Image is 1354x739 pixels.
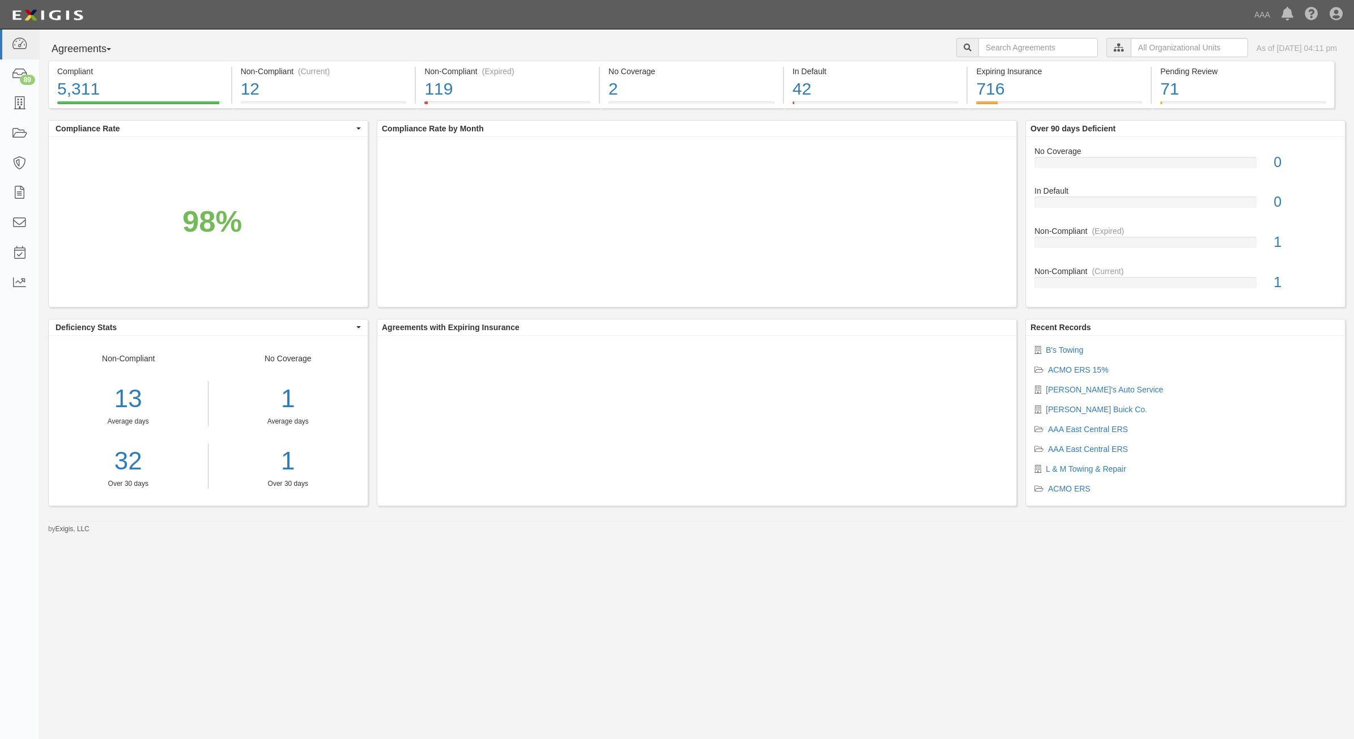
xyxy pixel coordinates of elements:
div: As of [DATE] 04:11 pm [1257,42,1337,54]
button: Deficiency Stats [49,319,368,335]
b: Recent Records [1031,323,1091,332]
div: No Coverage [608,66,774,77]
div: 2 [608,77,774,101]
div: Non-Compliant (Current) [241,66,407,77]
a: Non-Compliant(Expired)119 [416,101,599,110]
div: Over 30 days [217,479,360,489]
a: L & M Towing & Repair [1046,464,1126,473]
div: 119 [424,77,590,101]
a: [PERSON_NAME] Buick Co. [1046,405,1147,414]
a: AAA East Central ERS [1048,425,1128,434]
div: (Expired) [482,66,514,77]
div: In Default [793,66,959,77]
div: Average days [217,417,360,426]
div: 0 [1265,192,1345,212]
div: 1 [1265,232,1345,253]
a: Compliant5,311 [48,101,231,110]
small: by [48,524,90,534]
a: [PERSON_NAME]'s Auto Service [1046,385,1163,394]
div: (Current) [1092,266,1123,277]
b: Agreements with Expiring Insurance [382,323,520,332]
a: AAA East Central ERS [1048,445,1128,454]
div: 89 [20,75,35,85]
button: Compliance Rate [49,121,368,136]
div: Compliant [57,66,223,77]
div: 98% [182,200,242,242]
div: Average days [49,417,208,426]
a: AAA [1249,3,1276,26]
div: 0 [1265,152,1345,173]
a: B's Towing [1046,345,1083,354]
input: All Organizational Units [1131,38,1248,57]
a: ACMO ERS [1048,484,1091,493]
div: (Expired) [1092,225,1124,237]
div: Non-Compliant [1026,266,1345,277]
span: Compliance Rate [56,123,354,134]
a: No Coverage2 [600,101,783,110]
div: Pending Review [1160,66,1326,77]
div: 13 [49,381,208,417]
span: Deficiency Stats [56,322,354,333]
div: 42 [793,77,959,101]
div: Non-Compliant (Expired) [424,66,590,77]
div: 1 [1265,272,1345,293]
div: 71 [1160,77,1326,101]
div: 716 [976,77,1142,101]
div: (Current) [298,66,330,77]
div: Expiring Insurance [976,66,1142,77]
div: No Coverage [208,353,368,489]
b: Over 90 days Deficient [1031,124,1115,133]
a: In Default0 [1034,185,1336,225]
div: Over 30 days [49,479,208,489]
a: Non-Compliant(Current)1 [1034,266,1336,297]
a: In Default42 [784,101,967,110]
a: Non-Compliant(Current)12 [232,101,415,110]
a: Pending Review71 [1152,101,1335,110]
i: Help Center - Complianz [1305,8,1318,22]
a: Expiring Insurance716 [968,101,1151,110]
div: 12 [241,77,407,101]
div: Non-Compliant [49,353,208,489]
a: ACMO ERS 15% [1048,365,1109,374]
a: Exigis, LLC [56,525,90,533]
button: Agreements [48,38,133,61]
img: logo-5460c22ac91f19d4615b14bd174203de0afe785f0fc80cf4dbbc73dc1793850b.png [8,5,87,25]
a: 32 [49,443,208,479]
b: Compliance Rate by Month [382,124,484,133]
div: 5,311 [57,77,223,101]
div: No Coverage [1026,146,1345,157]
a: Non-Compliant(Expired)1 [1034,225,1336,266]
input: Search Agreements [978,38,1098,57]
div: Non-Compliant [1026,225,1345,237]
a: No Coverage0 [1034,146,1336,186]
div: In Default [1026,185,1345,197]
a: 1 [217,443,360,479]
div: 1 [217,381,360,417]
